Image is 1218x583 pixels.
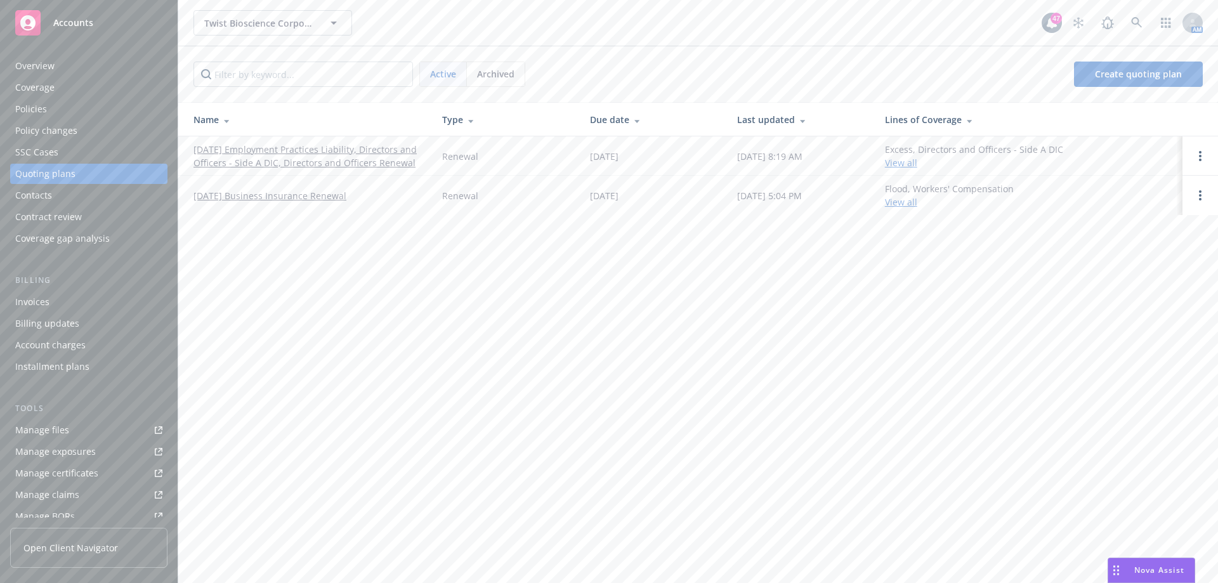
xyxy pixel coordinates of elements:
div: Billing [10,274,167,287]
a: Coverage gap analysis [10,228,167,249]
a: Report a Bug [1095,10,1120,36]
div: Flood, Workers' Compensation [885,182,1014,209]
div: Name [193,113,422,126]
div: Contract review [15,207,82,227]
a: Manage certificates [10,463,167,483]
span: Nova Assist [1134,565,1184,575]
a: Account charges [10,335,167,355]
a: SSC Cases [10,142,167,162]
a: Open options [1193,188,1208,203]
div: Renewal [442,150,478,163]
span: Accounts [53,18,93,28]
a: Contacts [10,185,167,206]
a: Quoting plans [10,164,167,184]
div: Manage exposures [15,442,96,462]
div: Policies [15,99,47,119]
div: SSC Cases [15,142,58,162]
a: Manage files [10,420,167,440]
div: Invoices [15,292,49,312]
div: Drag to move [1108,558,1124,582]
a: Invoices [10,292,167,312]
div: Billing updates [15,313,79,334]
a: Open options [1193,148,1208,164]
div: Coverage [15,77,55,98]
div: Lines of Coverage [885,113,1172,126]
div: Account charges [15,335,86,355]
a: Search [1124,10,1149,36]
a: Manage exposures [10,442,167,462]
div: Manage certificates [15,463,98,483]
div: Installment plans [15,357,89,377]
div: [DATE] [590,189,619,202]
div: Coverage gap analysis [15,228,110,249]
a: [DATE] Employment Practices Liability, Directors and Officers - Side A DIC, Directors and Officer... [193,143,422,169]
span: Open Client Navigator [23,541,118,554]
div: [DATE] 8:19 AM [737,150,802,163]
div: 47 [1051,13,1062,24]
div: Due date [590,113,717,126]
input: Filter by keyword... [193,62,413,87]
a: Coverage [10,77,167,98]
a: Policy changes [10,121,167,141]
div: Type [442,113,570,126]
div: [DATE] [590,150,619,163]
a: Installment plans [10,357,167,377]
div: Manage claims [15,485,79,505]
button: Twist Bioscience Corporation [193,10,352,36]
a: Switch app [1153,10,1179,36]
a: Contract review [10,207,167,227]
div: Last updated [737,113,865,126]
a: Manage claims [10,485,167,505]
a: [DATE] Business Insurance Renewal [193,189,346,202]
div: Quoting plans [15,164,75,184]
a: Billing updates [10,313,167,334]
span: Twist Bioscience Corporation [204,16,314,30]
span: Active [430,67,456,81]
a: Create quoting plan [1074,62,1203,87]
button: Nova Assist [1108,558,1195,583]
span: Archived [477,67,514,81]
div: Policy changes [15,121,77,141]
a: Accounts [10,5,167,41]
a: Manage BORs [10,506,167,527]
div: Renewal [442,189,478,202]
span: Create quoting plan [1095,68,1182,80]
div: Manage BORs [15,506,75,527]
a: View all [885,196,917,208]
div: Tools [10,402,167,415]
a: Stop snowing [1066,10,1091,36]
div: Contacts [15,185,52,206]
a: Policies [10,99,167,119]
div: Excess, Directors and Officers - Side A DIC [885,143,1063,169]
div: Overview [15,56,55,76]
a: View all [885,157,917,169]
div: Manage files [15,420,69,440]
a: Overview [10,56,167,76]
div: [DATE] 5:04 PM [737,189,802,202]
